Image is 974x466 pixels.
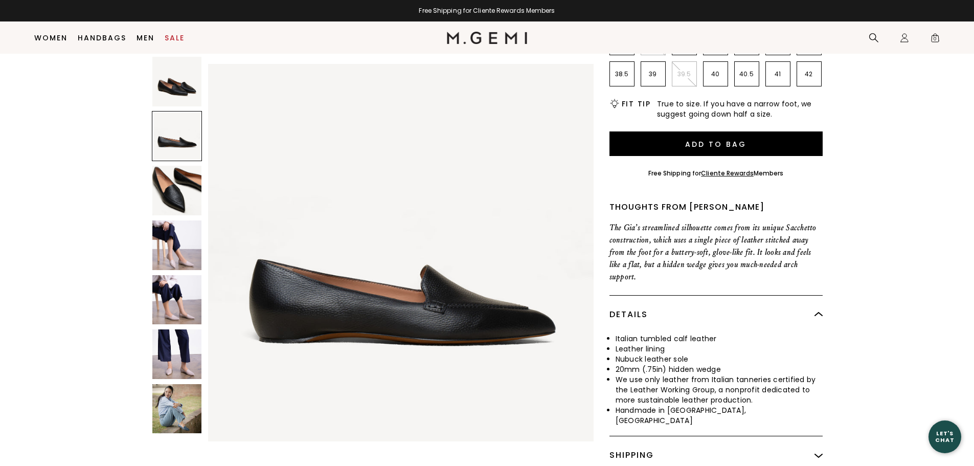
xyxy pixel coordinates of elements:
img: The Gia [152,166,202,215]
li: We use only leather from Italian tanneries certified by the Leather Working Group, a nonprofit de... [616,374,823,405]
li: 20mm (.75in) hidden wedge [616,364,823,374]
p: 40.5 [735,70,759,78]
p: The Gia’s streamlined silhouette comes from its unique Sacchetto construction, which uses a singl... [609,221,823,283]
p: 40 [704,70,728,78]
a: Women [34,34,67,42]
img: The Gia [152,384,202,434]
li: Nubuck leather sole [616,354,823,364]
a: Sale [165,34,185,42]
img: The Gia [152,275,202,325]
div: Thoughts from [PERSON_NAME] [609,201,823,213]
p: 39.5 [672,70,696,78]
li: Handmade in [GEOGRAPHIC_DATA], [GEOGRAPHIC_DATA] [616,405,823,426]
div: Free Shipping for Members [648,169,784,177]
img: The Gia [152,220,202,270]
p: 41 [766,70,790,78]
img: The Gia [152,329,202,379]
span: 0 [930,35,940,45]
span: True to size. If you have a narrow foot, we suggest going down half a size. [657,99,823,119]
img: The Gia [152,57,202,106]
a: Handbags [78,34,126,42]
p: 42 [797,70,821,78]
button: Add to Bag [609,131,823,156]
p: 38.5 [610,70,634,78]
li: Italian tumbled calf leather [616,334,823,344]
div: Let's Chat [928,430,961,443]
div: Details [609,296,823,334]
a: Men [137,34,154,42]
a: Cliente Rewards [701,169,754,177]
img: M.Gemi [447,32,527,44]
h2: Fit Tip [622,100,651,108]
p: 39 [641,70,665,78]
li: Leather lining [616,344,823,354]
img: The Gia [208,64,593,449]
